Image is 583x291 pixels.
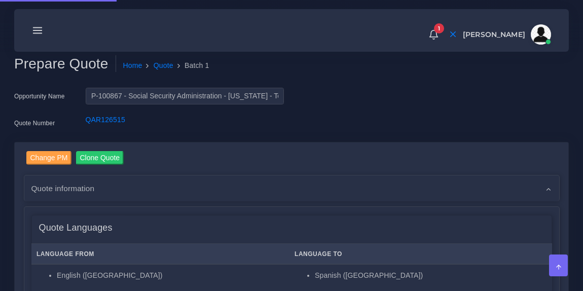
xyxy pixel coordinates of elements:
[425,29,443,40] a: 1
[31,244,289,265] th: Language From
[24,175,559,201] div: Quote information
[76,151,124,165] input: Clone Quote
[26,151,72,165] input: Change PM
[458,24,555,45] a: [PERSON_NAME]avatar
[463,31,525,38] span: [PERSON_NAME]
[289,244,552,265] th: Language To
[154,60,173,71] a: Quote
[173,60,209,71] li: Batch 1
[434,23,444,33] span: 1
[14,92,65,101] label: Opportunity Name
[14,55,116,72] h2: Prepare Quote
[39,223,113,234] h4: Quote Languages
[31,183,95,194] span: Quote information
[14,119,55,128] label: Quote Number
[315,270,546,281] li: Spanish ([GEOGRAPHIC_DATA])
[531,24,551,45] img: avatar
[86,116,125,124] a: QAR126515
[57,270,284,281] li: English ([GEOGRAPHIC_DATA])
[123,60,142,71] a: Home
